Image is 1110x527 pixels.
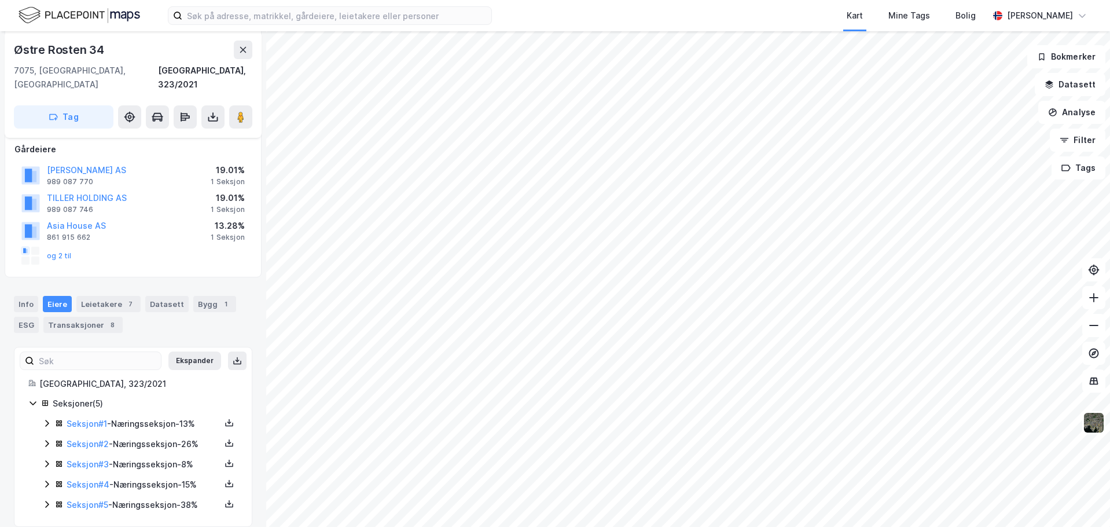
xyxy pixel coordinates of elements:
[193,296,236,312] div: Bygg
[19,5,140,25] img: logo.f888ab2527a4732fd821a326f86c7f29.svg
[14,142,252,156] div: Gårdeiere
[955,9,976,23] div: Bolig
[53,397,238,411] div: Seksjoner ( 5 )
[47,233,90,242] div: 861 915 662
[211,163,245,177] div: 19.01%
[67,437,220,451] div: - Næringsseksjon - 26%
[67,500,108,510] a: Seksjon#5
[34,352,161,369] input: Søk
[67,419,107,429] a: Seksjon#1
[847,9,863,23] div: Kart
[211,177,245,186] div: 1 Seksjon
[67,417,220,431] div: - Næringsseksjon - 13%
[106,319,118,331] div: 8
[14,41,106,59] div: Østre Rosten 34
[1050,129,1105,152] button: Filter
[47,205,93,214] div: 989 087 746
[1052,156,1105,180] button: Tags
[158,64,252,92] div: [GEOGRAPHIC_DATA], 323/2021
[14,317,39,333] div: ESG
[39,377,238,391] div: [GEOGRAPHIC_DATA], 323/2021
[182,7,491,24] input: Søk på adresse, matrikkel, gårdeiere, leietakere eller personer
[67,458,220,471] div: - Næringsseksjon - 8%
[211,205,245,214] div: 1 Seksjon
[211,219,245,233] div: 13.28%
[220,298,231,310] div: 1
[145,296,189,312] div: Datasett
[1083,412,1105,434] img: 9k=
[1027,45,1105,68] button: Bokmerker
[67,478,220,492] div: - Næringsseksjon - 15%
[47,177,93,186] div: 989 087 770
[211,233,245,242] div: 1 Seksjon
[43,296,72,312] div: Eiere
[67,439,109,449] a: Seksjon#2
[1052,471,1110,527] iframe: Chat Widget
[67,459,109,469] a: Seksjon#3
[168,352,221,370] button: Ekspander
[888,9,930,23] div: Mine Tags
[67,480,109,489] a: Seksjon#4
[1007,9,1073,23] div: [PERSON_NAME]
[14,296,38,312] div: Info
[1038,101,1105,124] button: Analyse
[1035,73,1105,96] button: Datasett
[124,298,136,310] div: 7
[67,498,220,512] div: - Næringsseksjon - 38%
[14,64,158,92] div: 7075, [GEOGRAPHIC_DATA], [GEOGRAPHIC_DATA]
[76,296,141,312] div: Leietakere
[14,105,113,129] button: Tag
[43,317,123,333] div: Transaksjoner
[211,191,245,205] div: 19.01%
